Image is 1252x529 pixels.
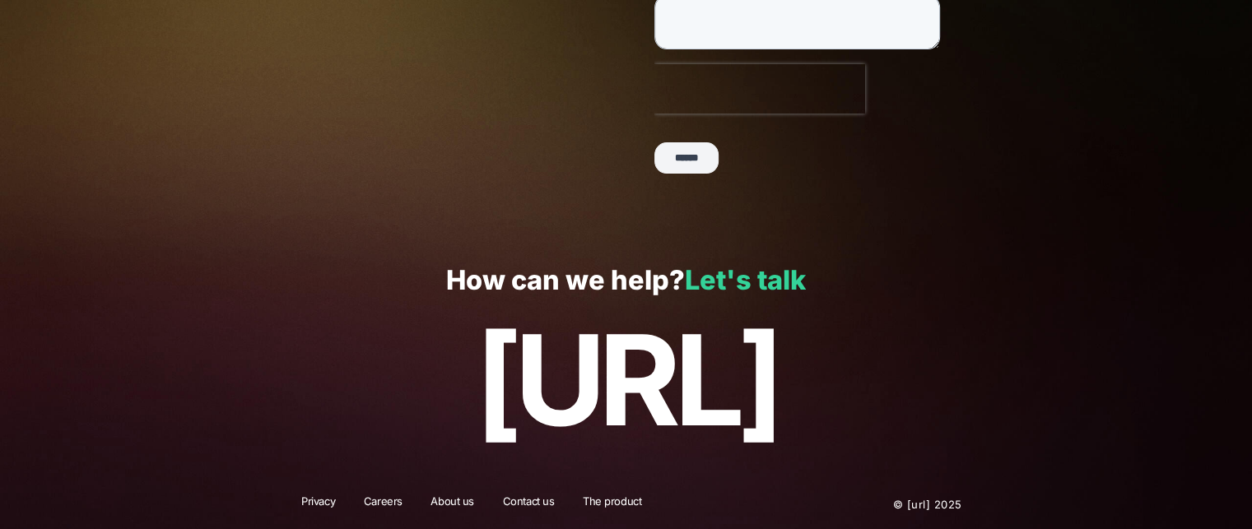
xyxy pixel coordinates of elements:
a: Let's talk [685,264,806,296]
a: Privacy [291,494,346,515]
p: © [URL] 2025 [794,494,961,515]
p: How can we help? [35,266,1216,296]
p: [URL] [35,310,1216,451]
a: Careers [353,494,413,515]
a: Contact us [492,494,565,515]
a: About us [420,494,485,515]
a: The product [572,494,652,515]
